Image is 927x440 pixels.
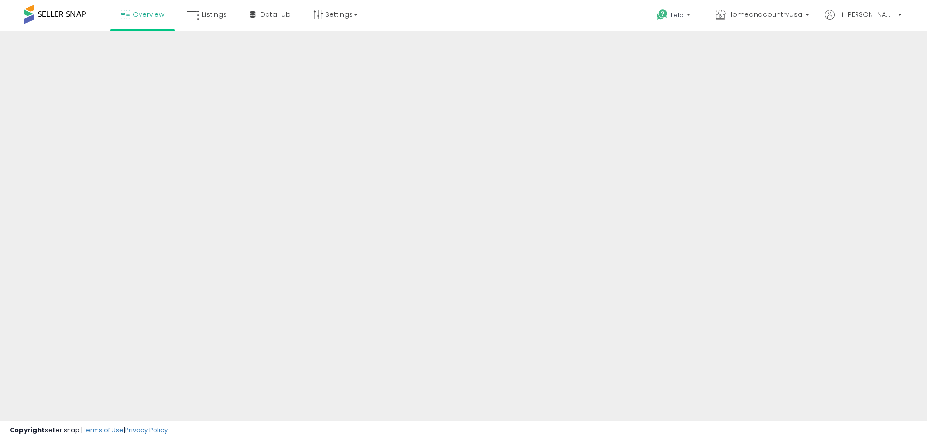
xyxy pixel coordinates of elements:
[10,426,45,435] strong: Copyright
[825,10,902,31] a: Hi [PERSON_NAME]
[656,9,668,21] i: Get Help
[202,10,227,19] span: Listings
[728,10,802,19] span: Homeandcountryusa
[83,426,124,435] a: Terms of Use
[671,11,684,19] span: Help
[125,426,168,435] a: Privacy Policy
[837,10,895,19] span: Hi [PERSON_NAME]
[133,10,164,19] span: Overview
[10,426,168,435] div: seller snap | |
[260,10,291,19] span: DataHub
[649,1,700,31] a: Help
